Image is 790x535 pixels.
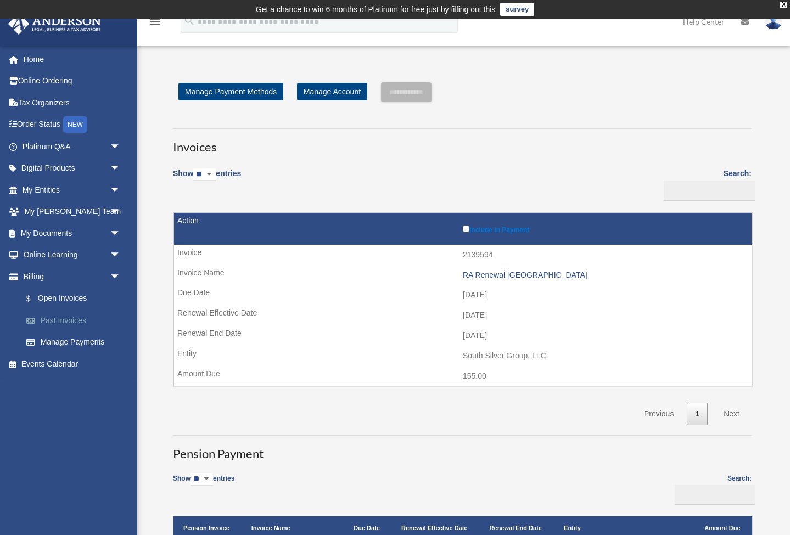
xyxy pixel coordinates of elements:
div: Get a chance to win 6 months of Platinum for free just by filling out this [256,3,496,16]
i: search [183,15,195,27]
a: menu [148,19,161,29]
a: Tax Organizers [8,92,137,114]
a: My Entitiesarrow_drop_down [8,179,137,201]
div: RA Renewal [GEOGRAPHIC_DATA] [463,271,746,280]
a: 1 [687,403,708,425]
img: User Pic [765,14,782,30]
a: Digital Productsarrow_drop_down [8,157,137,179]
input: Search: [675,485,755,505]
a: $Open Invoices [15,288,132,310]
select: Showentries [193,168,216,181]
a: Platinum Q&Aarrow_drop_down [8,136,137,157]
a: Past Invoices [15,309,137,331]
a: Previous [636,403,682,425]
h3: Pension Payment [173,435,752,463]
div: close [780,2,787,8]
select: Showentries [191,473,213,486]
td: South Silver Group, LLC [174,346,752,367]
a: Manage Payments [15,331,137,353]
span: arrow_drop_down [110,136,132,158]
a: Home [8,48,137,70]
a: Next [715,403,748,425]
input: Include in Payment [463,226,469,232]
a: My [PERSON_NAME] Teamarrow_drop_down [8,201,137,223]
a: Order StatusNEW [8,114,137,136]
td: 2139594 [174,245,752,266]
td: [DATE] [174,305,752,326]
span: arrow_drop_down [110,157,132,180]
a: Manage Account [297,83,367,100]
label: Search: [660,167,752,201]
a: Events Calendar [8,353,137,375]
img: Anderson Advisors Platinum Portal [5,13,104,35]
td: [DATE] [174,285,752,306]
a: Online Ordering [8,70,137,92]
td: 155.00 [174,366,752,387]
div: NEW [63,116,87,133]
input: Search: [664,181,755,201]
a: Online Learningarrow_drop_down [8,244,137,266]
a: Manage Payment Methods [178,83,283,100]
a: survey [500,3,534,16]
label: Show entries [173,167,241,192]
a: My Documentsarrow_drop_down [8,222,137,244]
span: arrow_drop_down [110,179,132,201]
span: $ [32,292,38,306]
td: [DATE] [174,325,752,346]
a: Billingarrow_drop_down [8,266,137,288]
label: Show entries [173,473,234,497]
span: arrow_drop_down [110,222,132,245]
span: arrow_drop_down [110,266,132,288]
span: arrow_drop_down [110,201,132,223]
i: menu [148,15,161,29]
label: Search: [671,473,752,505]
span: arrow_drop_down [110,244,132,267]
h3: Invoices [173,128,752,156]
label: Include in Payment [463,223,746,234]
